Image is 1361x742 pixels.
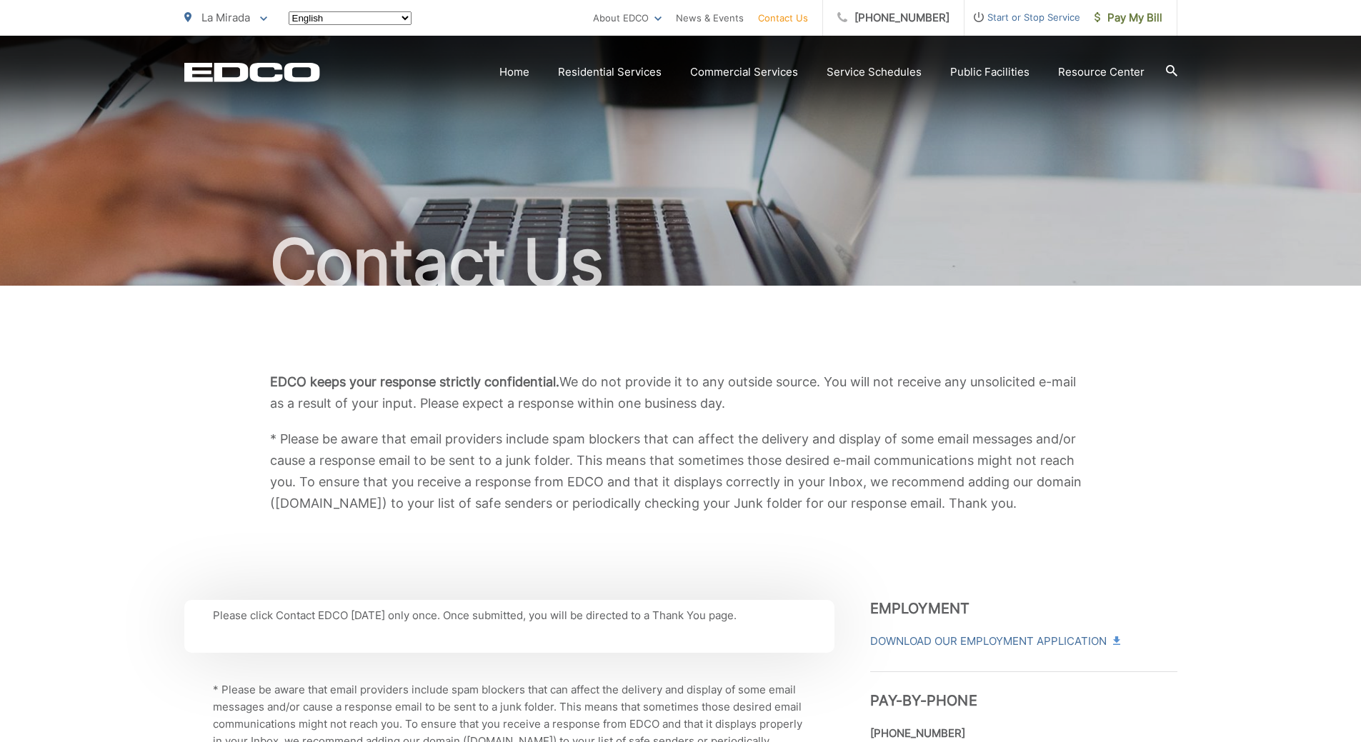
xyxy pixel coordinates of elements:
h1: Contact Us [184,227,1177,299]
span: La Mirada [201,11,250,24]
a: Service Schedules [827,64,922,81]
a: Download Our Employment Application [870,633,1119,650]
a: Public Facilities [950,64,1030,81]
h3: Employment [870,600,1177,617]
a: Commercial Services [690,64,798,81]
h3: Pay-by-Phone [870,671,1177,709]
strong: [PHONE_NUMBER] [870,726,965,740]
span: Pay My Bill [1095,9,1162,26]
a: About EDCO [593,9,662,26]
select: Select a language [289,11,412,25]
p: We do not provide it to any outside source. You will not receive any unsolicited e-mail as a resu... [270,371,1092,414]
p: * Please be aware that email providers include spam blockers that can affect the delivery and dis... [270,428,1092,514]
a: Contact Us [758,9,808,26]
a: Resource Center [1058,64,1145,81]
a: Home [499,64,529,81]
a: News & Events [676,9,744,26]
a: EDCD logo. Return to the homepage. [184,62,320,82]
a: Residential Services [558,64,662,81]
b: EDCO keeps your response strictly confidential. [270,374,559,389]
p: Please click Contact EDCO [DATE] only once. Once submitted, you will be directed to a Thank You p... [213,607,806,624]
